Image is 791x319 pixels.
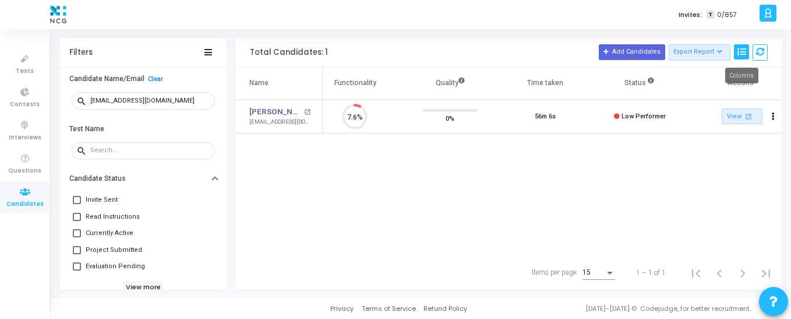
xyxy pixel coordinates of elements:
[423,304,467,314] a: Refund Policy
[90,147,210,154] input: Search...
[684,261,708,285] button: First page
[765,108,782,125] button: Actions
[148,75,163,83] a: Clear
[722,108,762,124] a: View
[60,170,227,188] button: Candidate Status
[582,268,591,276] span: 15
[250,48,328,57] div: Total Candidates: 1
[76,96,90,106] mat-icon: search
[527,76,563,89] div: Time taken
[8,166,41,176] span: Questions
[249,106,301,118] a: [PERSON_NAME]
[69,75,144,83] h6: Candidate Name/Email
[708,261,731,285] button: Previous page
[687,67,782,100] th: Actions
[60,70,227,88] button: Candidate Name/EmailClear
[304,109,310,115] mat-icon: open_in_new
[86,260,145,274] span: Evaluation Pending
[123,281,164,294] h6: View more
[621,113,666,120] span: Low Performer
[249,76,269,89] div: Name
[535,112,556,122] div: 56m 6s
[707,10,714,19] span: T
[592,67,687,100] th: Status
[402,67,497,100] th: Quality
[86,193,118,207] span: Invite Sent
[16,66,34,76] span: Tests
[532,267,578,278] div: Items per page:
[582,269,615,277] mat-select: Items per page:
[69,174,126,183] h6: Candidate Status
[249,118,310,127] div: [EMAIL_ADDRESS][DOMAIN_NAME]
[9,133,41,143] span: Interviews
[69,125,104,134] h6: Test Name
[330,304,354,314] a: Privacy
[308,67,402,100] th: Functionality
[731,261,754,285] button: Next page
[47,3,69,26] img: logo
[467,304,776,314] div: [DATE]-[DATE] © Codejudge, for better recruitment.
[636,268,666,278] div: 1 – 1 of 1
[90,97,210,104] input: Search...
[86,243,142,257] span: Project Submitted
[599,44,665,59] button: Add Candidates
[725,68,758,83] div: Columns
[76,145,90,156] mat-icon: search
[86,210,140,224] span: Read Instructions
[743,111,753,121] mat-icon: open_in_new
[679,10,702,20] label: Invites:
[69,48,93,57] div: Filters
[717,10,737,20] span: 0/857
[754,261,778,285] button: Last page
[669,44,731,61] button: Export Report
[6,199,44,209] span: Candidates
[362,304,416,314] a: Terms of Service
[60,120,227,138] button: Test Name
[10,100,40,110] span: Contests
[86,226,133,240] span: Currently Active
[446,112,454,124] span: 0%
